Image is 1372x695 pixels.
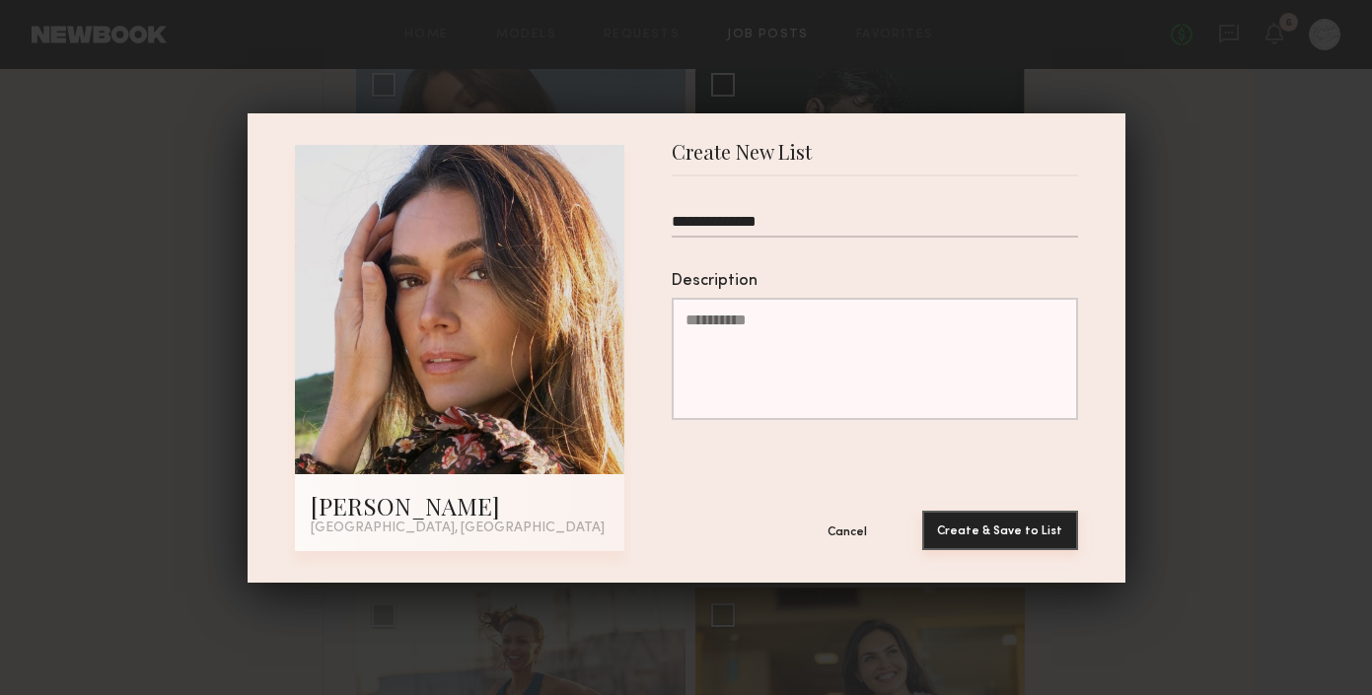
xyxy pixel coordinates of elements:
[922,511,1078,550] button: Create & Save to List
[672,298,1078,420] textarea: Description
[672,273,1078,290] div: Description
[311,521,609,535] div: [GEOGRAPHIC_DATA], [GEOGRAPHIC_DATA]
[311,490,609,521] div: [PERSON_NAME]
[672,145,812,174] span: Create New List
[788,512,906,551] button: Cancel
